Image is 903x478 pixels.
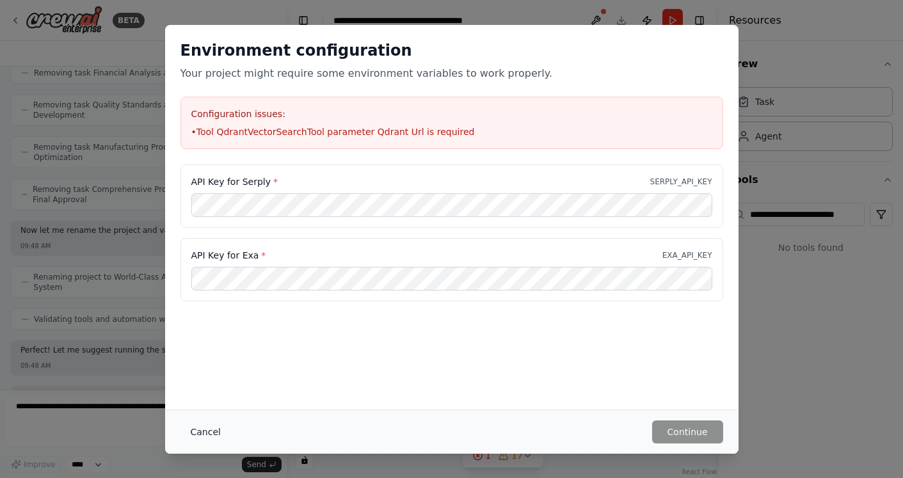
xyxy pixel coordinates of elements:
[191,108,712,120] h3: Configuration issues:
[191,249,266,262] label: API Key for Exa
[180,40,723,61] h2: Environment configuration
[180,66,723,81] p: Your project might require some environment variables to work properly.
[180,420,231,443] button: Cancel
[191,125,712,138] li: • Tool QdrantVectorSearchTool parameter Qdrant Url is required
[650,177,712,187] p: SERPLY_API_KEY
[652,420,723,443] button: Continue
[662,250,712,260] p: EXA_API_KEY
[191,175,278,188] label: API Key for Serply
